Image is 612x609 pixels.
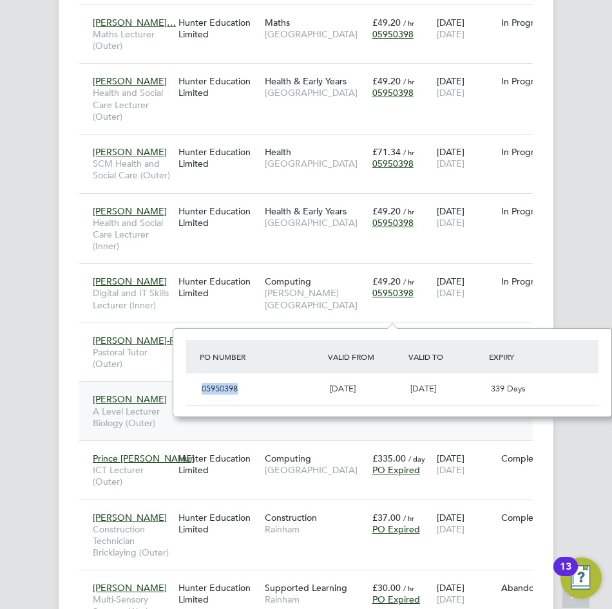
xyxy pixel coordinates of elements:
[408,454,425,464] span: / day
[330,383,356,394] span: [DATE]
[93,158,172,181] span: SCM Health and Social Care (Outer)
[93,406,172,429] span: A Level Lecturer Biology (Outer)
[265,276,311,287] span: Computing
[372,75,401,87] span: £49.20
[434,199,498,235] div: [DATE]
[501,17,559,28] div: In Progress
[434,446,498,482] div: [DATE]
[372,512,401,523] span: £37.00
[501,582,559,594] div: Abandoned
[372,28,414,40] span: 05950398
[501,276,559,287] div: In Progress
[372,158,414,169] span: 05950398
[93,217,172,252] span: Health and Social Care Lecturer (Inner)
[437,523,464,535] span: [DATE]
[437,158,464,169] span: [DATE]
[437,217,464,229] span: [DATE]
[486,345,566,368] div: Expiry
[434,505,498,541] div: [DATE]
[93,205,167,217] span: [PERSON_NAME]
[372,523,420,535] span: PO Expired
[265,75,347,87] span: Health & Early Years
[437,594,464,605] span: [DATE]
[265,582,347,594] span: Supported Learning
[265,205,347,217] span: Health & Early Years
[410,383,436,394] span: [DATE]
[372,205,401,217] span: £49.20
[93,453,195,464] span: Prince [PERSON_NAME]
[93,75,167,87] span: [PERSON_NAME]
[202,383,238,394] span: 05950398
[265,523,366,535] span: Rainham
[434,69,498,105] div: [DATE]
[372,276,401,287] span: £49.20
[372,17,401,28] span: £49.20
[434,140,498,176] div: [DATE]
[501,205,559,217] div: In Progress
[93,582,167,594] span: [PERSON_NAME]
[93,17,176,28] span: [PERSON_NAME]…
[560,567,571,583] div: 13
[434,269,498,305] div: [DATE]
[434,10,498,46] div: [DATE]
[175,446,261,482] div: Hunter Education Limited
[175,10,261,46] div: Hunter Education Limited
[265,453,311,464] span: Computing
[265,217,366,229] span: [GEOGRAPHIC_DATA]
[501,453,559,464] div: Complete
[325,345,405,368] div: Valid From
[403,77,414,86] span: / hr
[372,453,406,464] span: £335.00
[265,594,366,605] span: Rainham
[437,28,464,40] span: [DATE]
[93,523,172,559] span: Construction Technician Bricklaying (Outer)
[93,512,167,523] span: [PERSON_NAME]
[437,287,464,299] span: [DATE]
[175,505,261,541] div: Hunter Education Limited
[491,383,526,394] span: 339 Days
[437,464,464,476] span: [DATE]
[93,335,189,346] span: [PERSON_NAME]-Ro…
[265,464,366,476] span: [GEOGRAPHIC_DATA]
[403,18,414,28] span: / hr
[372,217,414,229] span: 05950398
[93,287,172,310] span: Digital and IT Skills Lecturer (Inner)
[403,513,414,523] span: / hr
[372,287,414,299] span: 05950398
[93,87,172,122] span: Health and Social Care Lecturer (Outer)
[175,140,261,176] div: Hunter Education Limited
[501,146,559,158] div: In Progress
[372,146,401,158] span: £71.34
[265,158,366,169] span: [GEOGRAPHIC_DATA]
[372,87,414,98] span: 05950398
[403,583,414,593] span: / hr
[405,345,486,368] div: Valid To
[93,146,167,158] span: [PERSON_NAME]
[265,512,317,523] span: Construction
[403,147,414,157] span: / hr
[265,287,366,310] span: [PERSON_NAME][GEOGRAPHIC_DATA]
[403,277,414,286] span: / hr
[437,87,464,98] span: [DATE]
[372,464,420,476] span: PO Expired
[93,28,172,52] span: Maths Lecturer (Outer)
[93,346,172,370] span: Pastoral Tutor (Outer)
[175,199,261,235] div: Hunter Education Limited
[403,207,414,216] span: / hr
[560,557,602,599] button: Open Resource Center, 13 new notifications
[93,276,167,287] span: [PERSON_NAME]
[93,464,172,487] span: ICT Lecturer (Outer)
[175,69,261,105] div: Hunter Education Limited
[265,28,366,40] span: [GEOGRAPHIC_DATA]
[265,146,291,158] span: Health
[372,582,401,594] span: £30.00
[501,512,559,523] div: Complete
[265,17,290,28] span: Maths
[93,393,167,405] span: [PERSON_NAME]
[175,269,261,305] div: Hunter Education Limited
[501,75,559,87] div: In Progress
[265,87,366,98] span: [GEOGRAPHIC_DATA]
[372,594,420,605] span: PO Expired
[196,345,325,368] div: PO Number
